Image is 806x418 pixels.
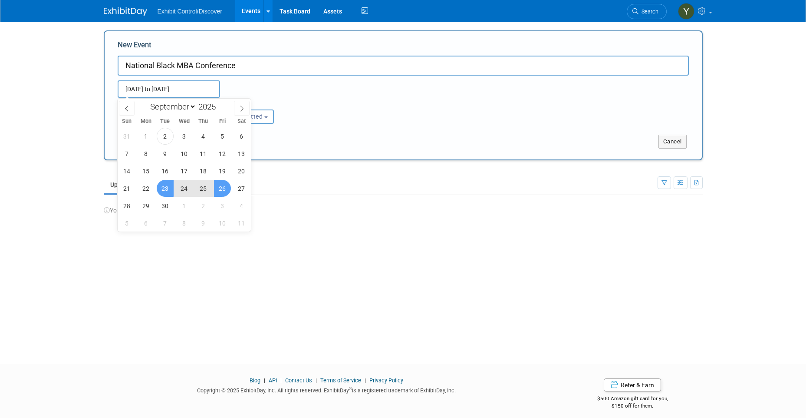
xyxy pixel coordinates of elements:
button: Cancel [658,135,687,149]
span: | [362,377,368,384]
span: September 25, 2025 [195,180,212,197]
span: September 12, 2025 [214,145,231,162]
span: September 5, 2025 [214,128,231,145]
img: ExhibitDay [104,7,147,16]
span: Thu [194,119,213,124]
span: September 8, 2025 [138,145,155,162]
input: Name of Trade Show / Conference [118,56,689,76]
span: October 4, 2025 [233,197,250,214]
span: September 16, 2025 [157,163,174,179]
span: September 11, 2025 [195,145,212,162]
span: October 3, 2025 [214,197,231,214]
a: Terms of Service [320,377,361,384]
span: Mon [136,119,155,124]
span: August 31, 2025 [118,128,135,145]
span: September 6, 2025 [233,128,250,145]
span: September 24, 2025 [176,180,193,197]
span: | [262,377,267,384]
div: Participation: [215,98,299,109]
span: Search [638,8,658,15]
span: October 1, 2025 [176,197,193,214]
a: Upcoming [104,176,145,193]
a: Search [627,4,667,19]
span: October 8, 2025 [176,215,193,232]
sup: ® [349,386,352,391]
span: September 28, 2025 [118,197,135,214]
span: You have no upcoming events. [104,207,192,214]
span: Exhibit Control/Discover [158,8,222,15]
span: October 5, 2025 [118,215,135,232]
span: October 6, 2025 [138,215,155,232]
span: | [278,377,284,384]
span: September 27, 2025 [233,180,250,197]
span: September 20, 2025 [233,163,250,179]
span: September 10, 2025 [176,145,193,162]
span: September 7, 2025 [118,145,135,162]
a: Blog [250,377,260,384]
span: Fri [213,119,232,124]
span: October 9, 2025 [195,215,212,232]
span: September 17, 2025 [176,163,193,179]
span: September 15, 2025 [138,163,155,179]
span: Wed [174,119,194,124]
a: Contact Us [285,377,312,384]
span: September 14, 2025 [118,163,135,179]
div: Attendance / Format: [118,98,202,109]
span: September 21, 2025 [118,180,135,197]
span: October 7, 2025 [157,215,174,232]
div: $150 off for them. [563,402,703,410]
span: September 13, 2025 [233,145,250,162]
select: Month [146,101,196,112]
a: Refer & Earn [604,378,661,391]
input: Start Date - End Date [118,80,220,98]
span: Sun [118,119,137,124]
span: | [313,377,319,384]
span: September 30, 2025 [157,197,174,214]
span: September 23, 2025 [157,180,174,197]
span: September 26, 2025 [214,180,231,197]
span: September 29, 2025 [138,197,155,214]
span: October 10, 2025 [214,215,231,232]
span: September 22, 2025 [138,180,155,197]
span: September 4, 2025 [195,128,212,145]
input: Year [196,102,222,112]
span: September 18, 2025 [195,163,212,179]
img: Yliana Perez [678,3,694,20]
span: October 11, 2025 [233,215,250,232]
a: API [269,377,277,384]
div: $500 Amazon gift card for you, [563,389,703,409]
span: September 19, 2025 [214,163,231,179]
span: September 2, 2025 [157,128,174,145]
span: September 3, 2025 [176,128,193,145]
div: Copyright © 2025 ExhibitDay, Inc. All rights reserved. ExhibitDay is a registered trademark of Ex... [104,385,550,395]
span: Tue [155,119,174,124]
a: Privacy Policy [369,377,403,384]
span: Sat [232,119,251,124]
span: October 2, 2025 [195,197,212,214]
span: September 1, 2025 [138,128,155,145]
span: September 9, 2025 [157,145,174,162]
label: New Event [118,40,151,53]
